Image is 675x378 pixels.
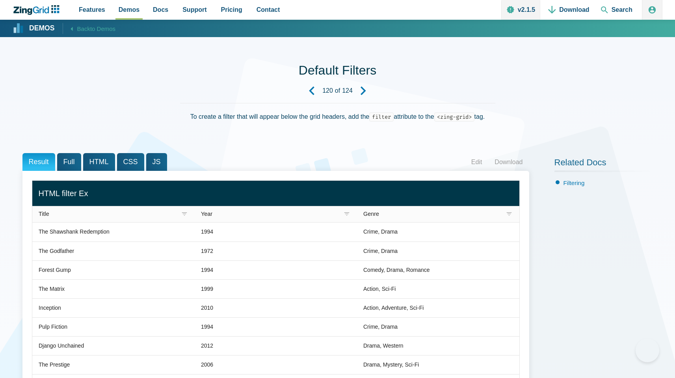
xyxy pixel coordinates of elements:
div: Drama, Western [363,341,404,351]
zg-button: filter [343,210,351,218]
div: Django Unchained [39,341,84,351]
span: Genre [363,211,379,217]
span: Back [77,24,116,34]
span: CSS [117,153,144,171]
span: JS [146,153,167,171]
div: The Matrix [39,284,65,294]
a: Backto Demos [63,23,116,34]
div: Inception [39,303,61,313]
iframe: Toggle Customer Support [636,339,659,362]
div: Pulp Fiction [39,322,67,332]
span: Demos [119,4,139,15]
span: Support [182,4,206,15]
zg-button: filter [505,210,513,218]
span: Year [201,211,212,217]
div: The Godfather [39,247,74,256]
span: to Demos [90,25,115,32]
span: Full [57,153,81,171]
div: 2010 [201,303,213,313]
div: The Shawshank Redemption [39,227,110,237]
span: Result [22,153,55,171]
div: 1994 [201,227,213,237]
div: 1994 [201,322,213,332]
div: Action, Sci-Fi [363,284,396,294]
a: ZingChart Logo. Click to return to the homepage [13,5,63,15]
div: 2012 [201,341,213,351]
div: Forest Gump [39,266,71,275]
span: Pricing [221,4,242,15]
div: 1994 [201,266,213,275]
span: Features [79,4,105,15]
a: Previous Demo [301,80,322,101]
zg-button: filter [180,210,188,218]
div: Crime, Drama [363,322,398,332]
span: Contact [257,4,280,15]
a: Filtering [563,180,585,186]
a: Demos [13,24,55,34]
strong: Demos [29,25,55,32]
div: Comedy, Drama, Romance [363,266,430,275]
code: filter [369,112,394,122]
div: Crime, Drama [363,247,398,256]
strong: 124 [342,88,353,94]
span: Docs [153,4,168,15]
h1: Default Filters [299,62,376,80]
div: 2006 [201,360,213,370]
div: Drama, Mystery, Sci-Fi [363,360,419,370]
span: of [335,88,340,94]
div: Crime, Drama [363,227,398,237]
div: 1999 [201,284,213,294]
strong: 120 [322,88,333,94]
code: <zing-grid> [434,112,474,122]
h2: Related Docs [554,157,653,172]
span: Title [39,211,49,217]
div: The Prestige [39,360,70,370]
div: HTML filter Ex [39,187,513,200]
div: To create a filter that will appear below the grid headers, add the attribute to the tag. [180,103,495,140]
div: 1972 [201,247,213,256]
span: HTML [83,153,115,171]
a: Download [488,156,529,168]
div: Action, Adventure, Sci-Fi [363,303,424,313]
a: Edit [465,156,489,168]
a: Next Demo [353,80,374,101]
